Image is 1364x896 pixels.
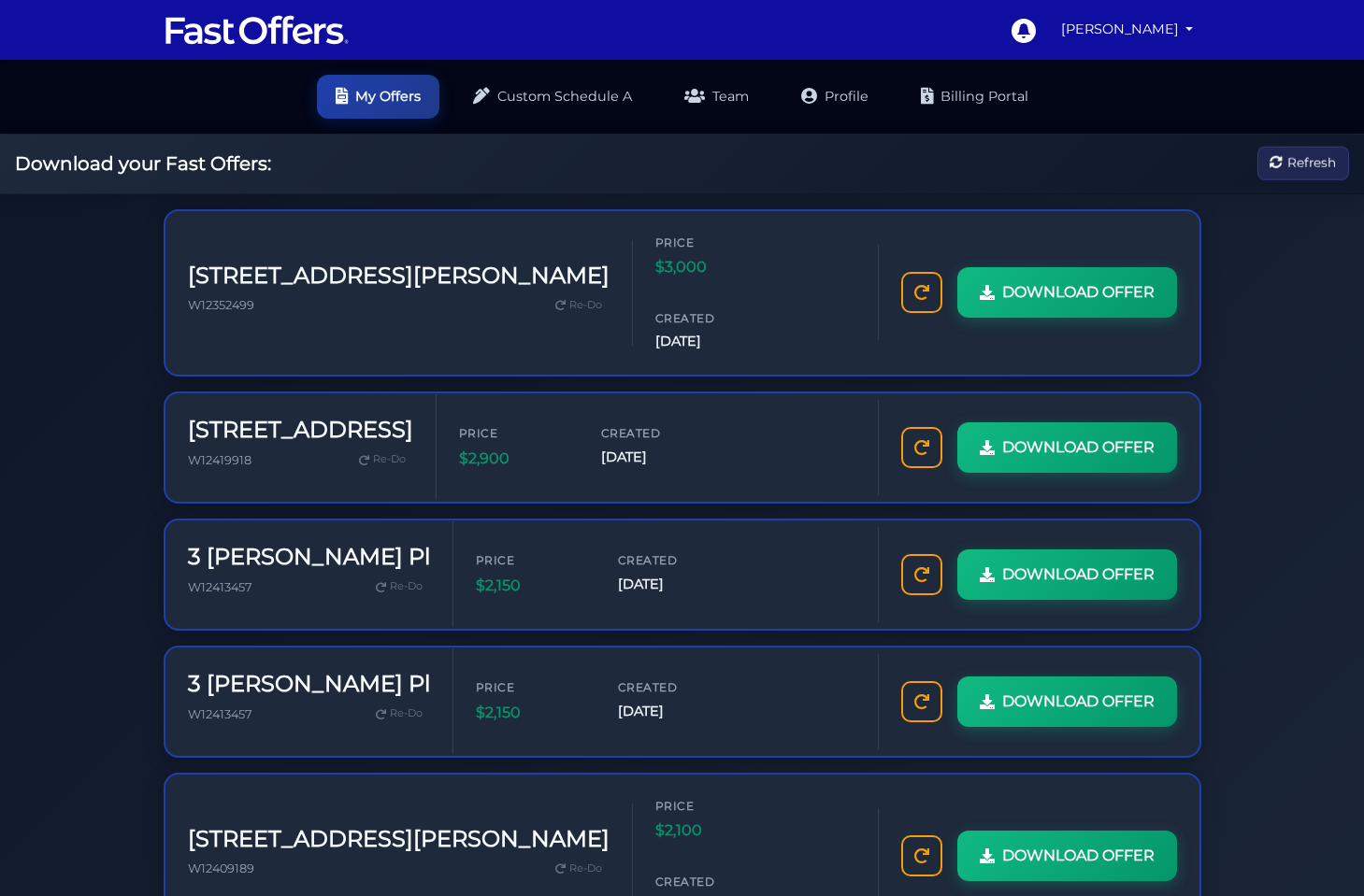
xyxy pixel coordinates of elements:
a: [PERSON_NAME] [1054,11,1201,48]
h3: [STREET_ADDRESS][PERSON_NAME] [188,263,610,290]
span: Re-Do [569,860,602,877]
span: DOWNLOAD OFFER [1002,690,1155,714]
span: W12409189 [188,861,254,875]
span: Created [618,551,730,569]
span: Created [618,678,730,696]
span: DOWNLOAD OFFER [1002,562,1155,587]
a: Re-Do [352,448,413,472]
a: Team [666,75,768,119]
span: Re-Do [569,297,602,314]
a: My Offers [317,75,439,119]
span: DOWNLOAD OFFER [1002,280,1155,305]
span: Price [655,797,768,815]
a: Billing Portal [902,75,1047,119]
a: Custom Schedule A [454,75,651,119]
a: Re-Do [548,857,610,881]
h3: [STREET_ADDRESS] [188,417,413,444]
span: [DATE] [601,447,713,468]
a: DOWNLOAD OFFER [957,267,1177,318]
span: W12352499 [188,298,254,312]
span: Price [655,234,768,251]
span: Created [655,873,768,890]
span: Price [476,551,588,569]
a: DOWNLOAD OFFER [957,422,1177,473]
h2: Download your Fast Offers: [15,152,271,175]
span: [DATE] [655,331,768,352]
span: $2,150 [476,701,588,725]
a: DOWNLOAD OFFER [957,549,1177,600]
span: $2,150 [476,574,588,598]
span: DOWNLOAD OFFER [1002,435,1155,460]
a: Re-Do [368,575,430,599]
span: [DATE] [618,701,730,722]
span: W12419918 [188,453,251,467]
span: Re-Do [373,451,406,468]
h3: 3 [PERSON_NAME] Pl [188,544,430,571]
a: Re-Do [548,293,610,318]
span: Price [476,678,588,696]
button: Refresh [1257,147,1349,181]
span: Re-Do [390,578,423,595]
a: DOWNLOAD OFFER [957,831,1177,881]
span: Refresh [1287,153,1336,174]
a: Re-Do [368,702,430,726]
span: W12413457 [188,580,252,594]
a: Profile [783,75,887,119]
span: $2,900 [459,447,571,471]
span: $2,100 [655,818,768,843]
span: $3,000 [655,255,768,279]
span: Re-Do [390,705,423,722]
h3: [STREET_ADDRESS][PERSON_NAME] [188,826,610,853]
span: DOWNLOAD OFFER [1002,844,1155,868]
span: Created [655,309,768,327]
a: DOWNLOAD OFFER [957,676,1177,727]
span: [DATE] [618,574,730,595]
span: Created [601,424,713,442]
h3: 3 [PERSON_NAME] Pl [188,671,430,698]
span: Price [459,424,571,442]
span: W12413457 [188,707,252,721]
